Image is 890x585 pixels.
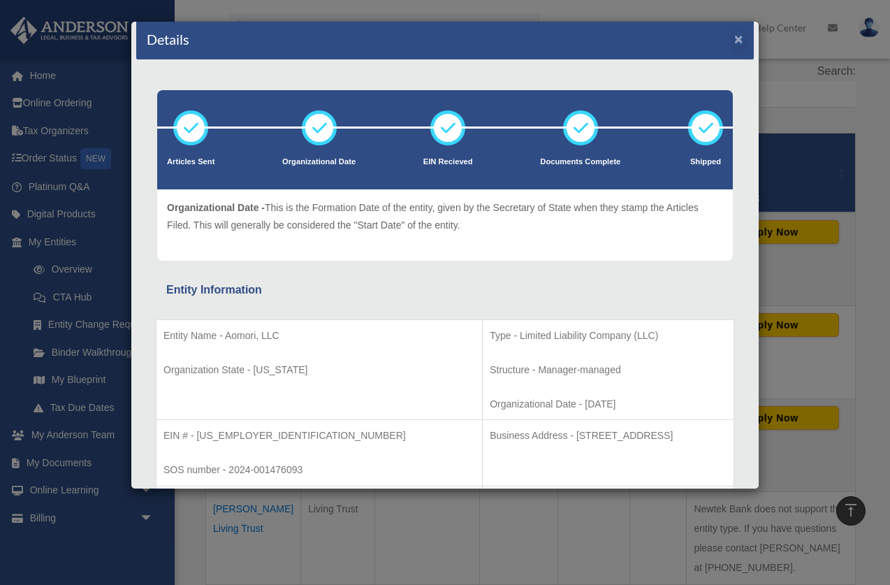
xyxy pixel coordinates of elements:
p: Organizational Date - [DATE] [490,396,727,413]
p: Documents Complete [540,155,620,169]
p: Structure - Manager-managed [490,361,727,379]
p: Entity Name - Aomori, LLC [163,327,475,345]
p: EIN Recieved [423,155,473,169]
p: This is the Formation Date of the entity, given by the Secretary of State when they stamp the Art... [167,199,723,233]
h4: Details [147,29,189,49]
span: Organizational Date - [167,202,265,213]
p: Articles Sent [167,155,214,169]
p: Shipped [688,155,723,169]
p: Business Address - [STREET_ADDRESS] [490,427,727,445]
p: SOS number - 2024-001476093 [163,461,475,479]
div: Entity Information [166,280,724,300]
p: EIN # - [US_EMPLOYER_IDENTIFICATION_NUMBER] [163,427,475,445]
button: × [734,31,743,46]
p: Type - Limited Liability Company (LLC) [490,327,727,345]
p: Organizational Date [282,155,356,169]
p: Organization State - [US_STATE] [163,361,475,379]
